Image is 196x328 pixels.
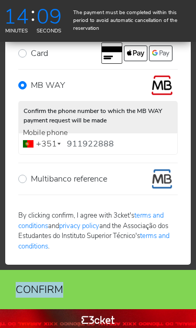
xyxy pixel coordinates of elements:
[152,168,172,189] img: multibanco.bbb34faf.png
[18,211,178,252] p: By clicking confirm, I agree with 3cket's and and the Associação dos Estudantes do Instituto Supe...
[73,9,188,32] p: The payment must be completed within this period to avoid automatic cancellation of the reservation
[18,211,164,231] a: terms and conditions
[101,42,122,64] img: cc.91aeaccb.svg
[33,27,66,35] div: SECONDS
[23,133,64,154] div: +351
[31,47,48,60] p: Card
[18,231,169,251] l: terms and conditions
[33,1,66,22] div: 09
[124,46,147,61] img: apple-pay.0415eff4.svg
[20,130,70,136] label: Mobile phone
[31,173,107,185] p: Multibanco reference
[19,133,64,154] div: Portugal: +351
[152,75,172,96] img: mbway.1e3ecf15.png
[16,282,125,298] div: Confirm
[59,221,99,231] a: privacy policy
[149,46,172,61] img: google-pay.9d0a6f4d.svg
[31,79,65,92] p: MB WAY
[18,101,178,133] p: Confirm the phone number to which the MB WAY payment request will be made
